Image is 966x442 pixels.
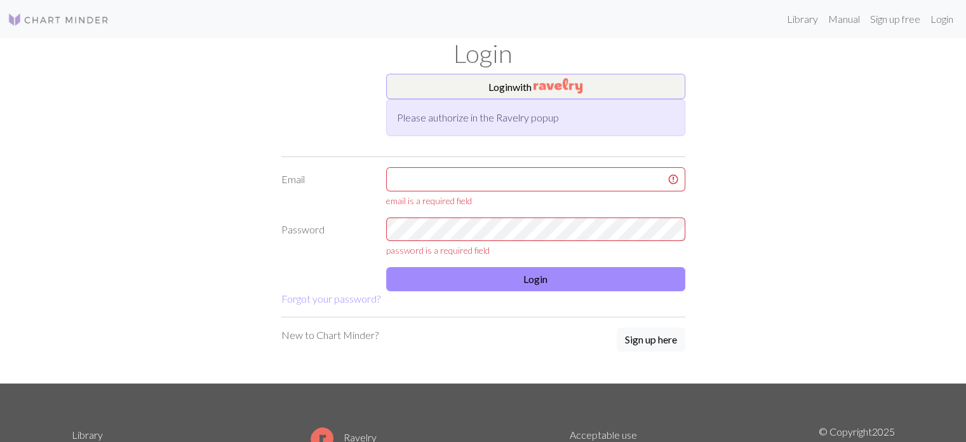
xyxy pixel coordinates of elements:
label: Email [274,167,379,207]
a: Manual [823,6,865,32]
h1: Login [64,38,902,69]
div: password is a required field [386,244,685,257]
img: Logo [8,12,109,27]
a: Library [72,429,103,441]
a: Library [782,6,823,32]
div: email is a required field [386,194,685,207]
label: Password [274,218,379,258]
button: Sign up here [617,328,685,352]
button: Loginwith [386,74,685,99]
a: Forgot your password? [281,293,380,305]
div: Please authorize in the Ravelry popup [386,99,685,136]
a: Acceptable use [570,429,637,441]
p: New to Chart Minder? [281,328,379,343]
a: Login [925,6,958,32]
img: Ravelry [533,78,582,93]
a: Sign up here [617,328,685,353]
a: Sign up free [865,6,925,32]
button: Login [386,267,685,291]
